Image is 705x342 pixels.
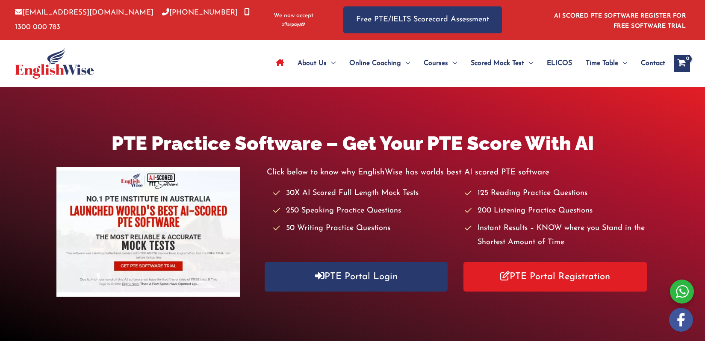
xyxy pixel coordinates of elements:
a: 1300 000 783 [15,9,250,30]
aside: Header Widget 1 [549,6,690,34]
a: PTE Portal Registration [463,262,647,292]
img: Afterpay-Logo [282,22,305,27]
h1: PTE Practice Software – Get Your PTE Score With AI [56,130,649,157]
span: Courses [424,48,448,78]
span: About Us [298,48,327,78]
a: Time TableMenu Toggle [579,48,634,78]
li: Instant Results – KNOW where you Stand in the Shortest Amount of Time [465,221,649,250]
a: CoursesMenu Toggle [417,48,464,78]
span: Menu Toggle [524,48,533,78]
nav: Site Navigation: Main Menu [269,48,665,78]
a: ELICOS [540,48,579,78]
a: Scored Mock TestMenu Toggle [464,48,540,78]
a: About UsMenu Toggle [291,48,342,78]
span: Online Coaching [349,48,401,78]
a: [PHONE_NUMBER] [162,9,238,16]
a: Online CoachingMenu Toggle [342,48,417,78]
img: pte-institute-main [56,167,240,297]
a: AI SCORED PTE SOFTWARE REGISTER FOR FREE SOFTWARE TRIAL [554,13,686,29]
span: Menu Toggle [327,48,336,78]
a: View Shopping Cart, empty [674,55,690,72]
a: [EMAIL_ADDRESS][DOMAIN_NAME] [15,9,153,16]
span: Menu Toggle [448,48,457,78]
img: cropped-ew-logo [15,48,94,79]
li: 250 Speaking Practice Questions [273,204,457,218]
span: Scored Mock Test [471,48,524,78]
span: Menu Toggle [618,48,627,78]
li: 200 Listening Practice Questions [465,204,649,218]
span: ELICOS [547,48,572,78]
a: Contact [634,48,665,78]
li: 30X AI Scored Full Length Mock Tests [273,186,457,200]
span: Time Table [586,48,618,78]
span: We now accept [274,12,313,20]
a: PTE Portal Login [265,262,448,292]
li: 125 Reading Practice Questions [465,186,649,200]
span: Contact [641,48,665,78]
img: white-facebook.png [669,308,693,332]
p: Click below to know why EnglishWise has worlds best AI scored PTE software [267,165,649,180]
a: Free PTE/IELTS Scorecard Assessment [343,6,502,33]
span: Menu Toggle [401,48,410,78]
li: 50 Writing Practice Questions [273,221,457,236]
